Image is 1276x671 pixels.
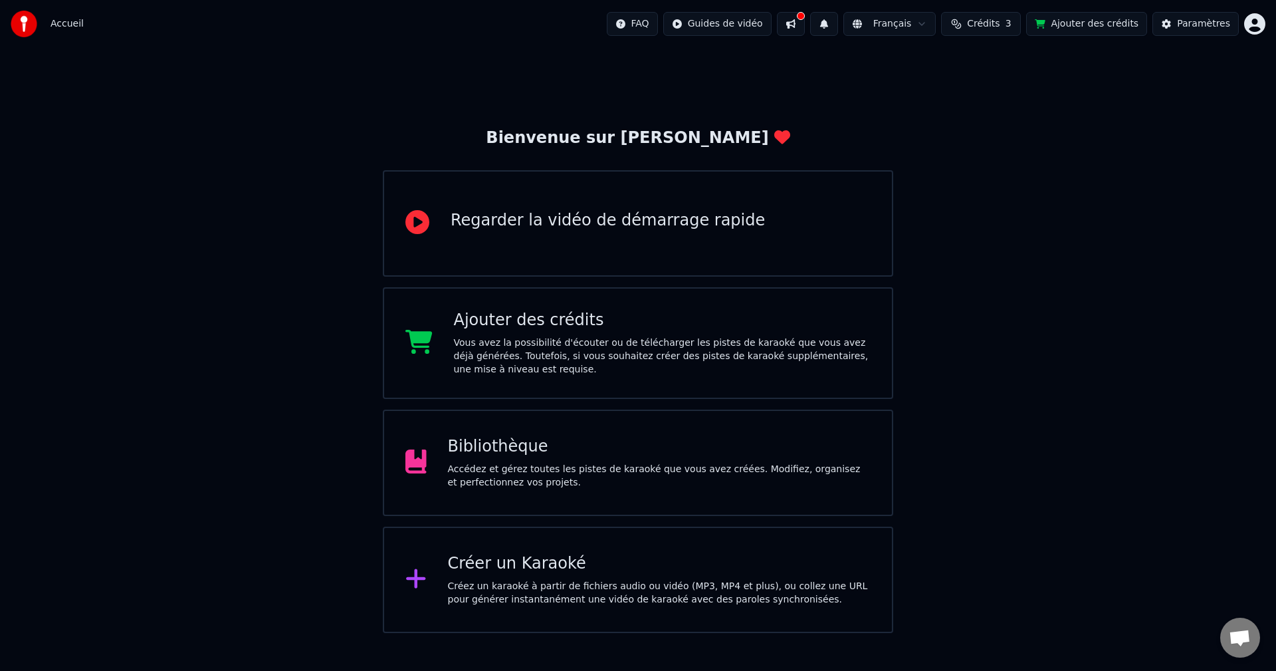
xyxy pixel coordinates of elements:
div: Créer un Karaoké [448,553,871,575]
span: Accueil [51,17,84,31]
div: Vous avez la possibilité d'écouter ou de télécharger les pistes de karaoké que vous avez déjà gén... [454,336,871,376]
div: Paramètres [1177,17,1230,31]
img: youka [11,11,37,37]
div: Créez un karaoké à partir de fichiers audio ou vidéo (MP3, MP4 et plus), ou collez une URL pour g... [448,580,871,606]
span: Crédits [967,17,1000,31]
div: Accédez et gérez toutes les pistes de karaoké que vous avez créées. Modifiez, organisez et perfec... [448,463,871,489]
button: Ajouter des crédits [1026,12,1147,36]
button: FAQ [607,12,658,36]
button: Guides de vidéo [663,12,772,36]
div: Ouvrir le chat [1220,618,1260,658]
button: Paramètres [1152,12,1239,36]
div: Bibliothèque [448,436,871,458]
div: Ajouter des crédits [454,310,871,331]
nav: breadcrumb [51,17,84,31]
div: Bienvenue sur [PERSON_NAME] [486,128,790,149]
div: Regarder la vidéo de démarrage rapide [451,210,765,231]
button: Crédits3 [941,12,1021,36]
span: 3 [1006,17,1011,31]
